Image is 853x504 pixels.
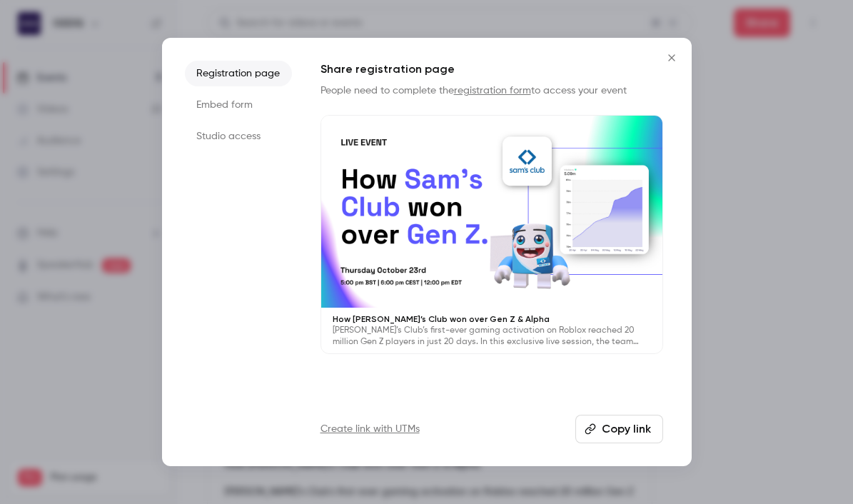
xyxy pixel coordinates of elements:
[333,313,651,325] p: How [PERSON_NAME]’s Club won over Gen Z & Alpha
[320,115,663,354] a: How [PERSON_NAME]’s Club won over Gen Z & Alpha[PERSON_NAME]’s Club’s first-ever gaming activatio...
[320,61,663,78] h1: Share registration page
[657,44,686,72] button: Close
[575,415,663,443] button: Copy link
[320,422,420,436] a: Create link with UTMs
[185,92,292,118] li: Embed form
[185,61,292,86] li: Registration page
[333,325,651,348] p: [PERSON_NAME]’s Club’s first-ever gaming activation on Roblox reached 20 million Gen Z players in...
[185,124,292,149] li: Studio access
[320,84,663,98] p: People need to complete the to access your event
[454,86,531,96] a: registration form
